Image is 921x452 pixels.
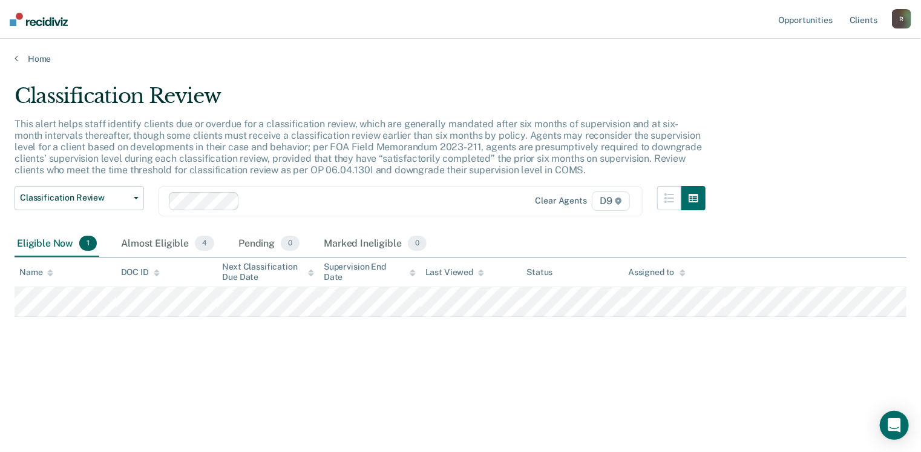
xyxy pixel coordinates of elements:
span: 1 [79,236,97,251]
span: 4 [195,236,214,251]
div: Almost Eligible4 [119,231,217,258]
span: Classification Review [20,193,129,203]
a: Home [15,53,906,64]
div: Marked Ineligible0 [321,231,429,258]
div: DOC ID [121,267,160,278]
div: Status [526,267,552,278]
button: R [892,9,911,28]
img: Recidiviz [10,13,68,26]
div: Assigned to [628,267,685,278]
div: Next Classification Due Date [222,262,314,282]
p: This alert helps staff identify clients due or overdue for a classification review, which are gen... [15,118,702,176]
div: Clear agents [536,196,587,206]
div: Classification Review [15,84,706,118]
div: Open Intercom Messenger [880,411,909,440]
div: Name [19,267,53,278]
span: D9 [592,191,630,211]
span: 0 [408,236,427,251]
div: Supervision End Date [324,262,416,282]
button: Classification Review [15,186,144,210]
span: 0 [281,236,300,251]
div: Last Viewed [425,267,484,278]
div: Eligible Now1 [15,231,99,258]
div: Pending0 [236,231,302,258]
